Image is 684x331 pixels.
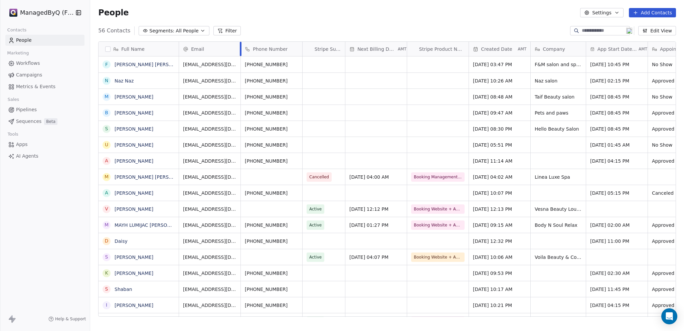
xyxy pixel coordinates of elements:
div: Company [531,42,586,56]
span: [DATE] 11:45 PM [590,286,644,293]
span: [DATE] 10:06 AM [473,254,526,261]
a: [PERSON_NAME] [PERSON_NAME] [115,174,194,180]
span: [DATE] 05:51 PM [473,142,526,148]
div: StripeStripe Subscription Status [303,42,345,56]
span: AI Agents [16,153,38,160]
span: [EMAIL_ADDRESS][DOMAIN_NAME] [183,286,236,293]
span: 56 Contacts [98,27,130,35]
div: S [105,286,108,293]
span: [EMAIL_ADDRESS][DOMAIN_NAME] [183,222,236,228]
span: Company [543,46,565,52]
span: [PHONE_NUMBER] [245,270,298,277]
a: [PERSON_NAME] [115,94,153,100]
div: Phone Number [241,42,302,56]
span: AMT [639,46,647,52]
span: Booking Website + App (Tier 3) [414,206,462,212]
span: [DATE] 03:47 PM [473,61,526,68]
div: M [105,93,109,100]
div: M [105,173,109,180]
span: Active [309,222,322,228]
div: Created DateAMT [469,42,530,56]
img: Stripe [411,26,416,72]
img: Stripe [307,26,312,72]
div: Open Intercom Messenger [661,308,677,324]
span: [DATE] 10:07 PM [473,190,526,196]
span: Marketing [4,48,32,58]
span: Segments: [149,27,174,34]
span: App Start Date Time [597,46,637,52]
span: [DATE] 04:02 AM [473,174,526,180]
span: Active [309,206,322,212]
span: [PHONE_NUMBER] [245,94,298,100]
a: [PERSON_NAME] [115,271,153,276]
span: Workflows [16,60,40,67]
a: AI Agents [5,151,84,162]
span: [DATE] 02:30 AM [590,270,644,277]
span: Apps [16,141,28,148]
span: Hello Beauty Salon [535,126,582,132]
span: Booking Website + App (Tier 3) [414,222,462,228]
span: [DATE] 09:53 PM [473,270,526,277]
div: K [105,270,108,277]
span: [DATE] 12:13 PM [473,206,526,212]
span: [DATE] 10:26 AM [473,77,526,84]
span: Stripe Subscription Status [315,46,341,52]
span: [EMAIL_ADDRESS][DOMAIN_NAME] [183,158,236,164]
button: ManagedByQ (FZE) [8,7,71,18]
span: [DATE] 08:30 PM [473,126,526,132]
div: A [105,157,108,164]
span: [DATE] 10:45 PM [590,61,644,68]
span: [EMAIL_ADDRESS][DOMAIN_NAME] [183,142,236,148]
span: Sequences [16,118,41,125]
a: MAYH LUMIJAC [PERSON_NAME] [115,222,188,228]
span: Metrics & Events [16,83,55,90]
span: [DATE] 09:15 AM [473,222,526,228]
span: Body N Soul Relax [535,222,582,228]
button: Edit View [638,26,676,35]
span: [PHONE_NUMBER] [245,110,298,116]
img: 19.png [626,28,632,34]
span: Created Date [481,46,512,52]
span: [DATE] 08:45 PM [590,94,644,100]
span: Next Billing Date [357,46,396,52]
span: AMT [518,46,526,52]
span: ManagedByQ (FZE) [20,8,74,17]
div: S [105,125,108,132]
span: [EMAIL_ADDRESS][DOMAIN_NAME] [183,254,236,261]
a: [PERSON_NAME] [115,126,153,132]
span: [DATE] 10:21 PM [473,302,526,309]
button: Settings [580,8,623,17]
span: Phone Number [253,46,288,52]
div: Full Name [99,42,179,56]
a: [PERSON_NAME] [115,206,153,212]
div: N [105,77,108,84]
span: [DATE] 04:15 PM [590,158,644,164]
span: [EMAIL_ADDRESS][DOMAIN_NAME] [183,110,236,116]
span: [PHONE_NUMBER] [245,158,298,164]
span: [DATE] 02:00 AM [590,222,644,228]
div: Email [179,42,240,56]
div: grid [99,56,179,317]
span: Linea Luxe Spa [535,174,582,180]
span: [PHONE_NUMBER] [245,190,298,196]
span: Tools [5,129,21,139]
span: [EMAIL_ADDRESS][DOMAIN_NAME] [183,94,236,100]
span: Beta [44,118,57,125]
span: [EMAIL_ADDRESS][DOMAIN_NAME] [183,174,236,180]
span: [DATE] 08:45 PM [590,126,644,132]
a: [PERSON_NAME] [115,158,153,164]
span: [EMAIL_ADDRESS][DOMAIN_NAME] [183,77,236,84]
span: [EMAIL_ADDRESS][DOMAIN_NAME] [183,190,236,196]
span: [DATE] 10:17 AM [473,286,526,293]
div: StripeStripe Product Name [407,42,469,56]
span: Contacts [4,25,29,35]
span: Taif Beauty salon [535,94,582,100]
span: Full Name [121,46,145,52]
div: Next Billing DateAMT [345,42,407,56]
span: [PHONE_NUMBER] [245,302,298,309]
div: V [105,205,108,212]
span: [DATE] 11:00 PM [590,238,644,244]
span: [DATE] 05:15 PM [590,190,644,196]
div: App Start Date TimeAMT [586,42,648,56]
span: Booking Website + App (Tier 2) [414,254,462,261]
